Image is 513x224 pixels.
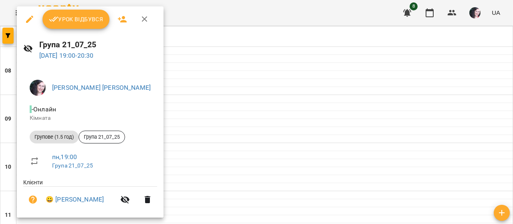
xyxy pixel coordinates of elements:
[79,133,125,141] span: Група 21_07_25
[30,105,58,113] span: - Онлайн
[39,52,94,59] a: [DATE] 19:00-20:30
[52,84,151,91] a: [PERSON_NAME] [PERSON_NAME]
[23,190,42,209] button: Візит ще не сплачено. Додати оплату?
[46,195,104,204] a: 😀 [PERSON_NAME]
[52,153,77,161] a: пн , 19:00
[39,38,157,51] h6: Група 21_07_25
[42,10,110,29] button: Урок відбувся
[52,162,93,169] a: Група 21_07_25
[30,80,46,96] img: 2806701817c5ecc41609d986f83e462c.jpeg
[30,114,151,122] p: Кімната
[79,131,125,143] div: Група 21_07_25
[49,14,103,24] span: Урок відбувся
[30,133,79,141] span: Групове (1.5 год)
